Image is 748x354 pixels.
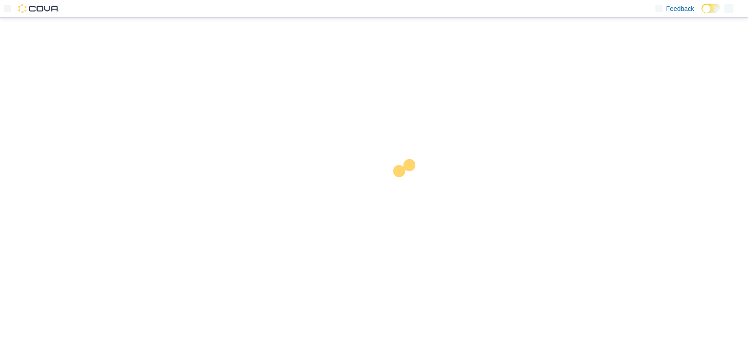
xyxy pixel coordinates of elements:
img: cova-loader [374,152,443,221]
input: Dark Mode [701,4,721,13]
span: Feedback [666,4,694,13]
span: Dark Mode [701,13,702,14]
img: Cova [18,4,59,13]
